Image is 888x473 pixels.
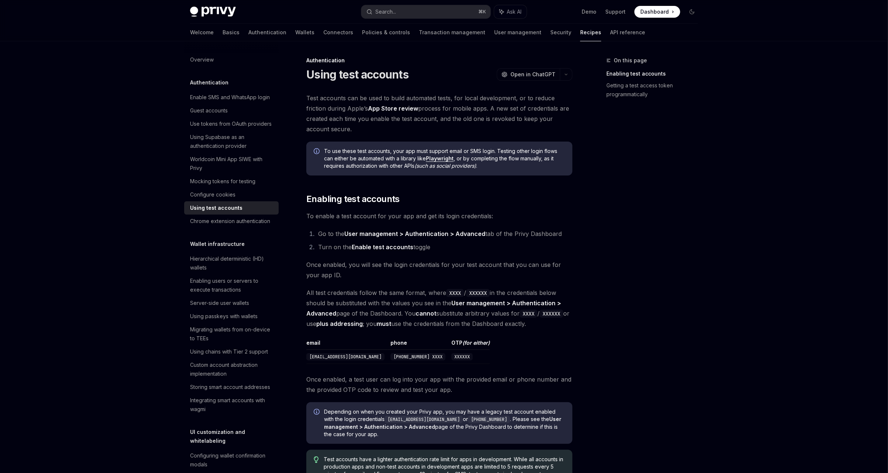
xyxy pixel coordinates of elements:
[306,68,409,81] h1: Using test accounts
[190,277,274,294] div: Enabling users or servers to execute transactions
[316,320,363,328] a: plus addressing
[448,339,490,350] th: OTP
[466,289,490,297] code: XXXXXX
[419,24,485,41] a: Transaction management
[375,7,396,16] div: Search...
[497,68,560,81] button: Open in ChatGPT
[184,131,279,153] a: Using Supabase as an authentication provider
[190,361,274,378] div: Custom account abstraction implementation
[190,240,245,248] h5: Wallet infrastructure
[426,155,454,162] a: Playwright
[184,394,279,416] a: Integrating smart accounts with wagmi
[494,24,541,41] a: User management
[605,8,626,15] a: Support
[634,6,680,18] a: Dashboard
[580,24,601,41] a: Recipes
[462,340,490,346] em: (for either)
[316,229,572,239] li: Go to the tab of the Privy Dashboard
[184,449,279,471] a: Configuring wallet confirmation modals
[223,24,240,41] a: Basics
[184,188,279,201] a: Configure cookies
[686,6,698,18] button: Toggle dark mode
[610,24,645,41] a: API reference
[184,117,279,131] a: Use tokens from OAuth providers
[324,408,565,438] span: Depending on when you created your Privy app, you may have a legacy test account enabled with the...
[614,56,647,65] span: On this page
[494,5,527,18] button: Ask AI
[190,106,228,115] div: Guest accounts
[324,147,565,170] span: To use these test accounts, your app must support email or SMS login. Testing other login flows c...
[190,347,268,356] div: Using chains with Tier 2 support
[306,193,400,205] span: Enabling test accounts
[184,91,279,104] a: Enable SMS and WhatsApp login
[184,296,279,310] a: Server-side user wallets
[190,24,214,41] a: Welcome
[190,177,255,186] div: Mocking tokens for testing
[451,353,473,361] code: XXXXXX
[550,24,571,41] a: Security
[190,299,249,307] div: Server-side user wallets
[190,312,258,321] div: Using passkeys with wallets
[248,24,286,41] a: Authentication
[184,310,279,323] a: Using passkeys with wallets
[190,217,270,226] div: Chrome extension authentication
[316,242,572,252] li: Turn on the toggle
[184,153,279,175] a: Worldcoin Mini App SIWE with Privy
[606,68,704,80] a: Enabling test accounts
[306,339,388,350] th: email
[510,71,555,78] span: Open in ChatGPT
[184,323,279,345] a: Migrating wallets from on-device to TEEs
[184,252,279,274] a: Hierarchical deterministic (HD) wallets
[468,416,510,423] code: [PHONE_NUMBER]
[190,7,236,17] img: dark logo
[390,353,445,361] code: [PHONE_NUMBER] XXXX
[184,215,279,228] a: Chrome extension authentication
[478,9,486,15] span: ⌘ K
[190,78,228,87] h5: Authentication
[314,148,321,156] svg: Info
[446,289,464,297] code: XXXX
[295,24,314,41] a: Wallets
[190,383,270,392] div: Storing smart account addresses
[520,310,537,318] code: XXXX
[190,133,274,150] div: Using Supabase as an authentication provider
[314,409,321,416] svg: Info
[640,8,669,15] span: Dashboard
[190,155,274,173] div: Worldcoin Mini App SIWE with Privy
[184,345,279,358] a: Using chains with Tier 2 support
[582,8,596,15] a: Demo
[190,55,214,64] div: Overview
[377,320,391,327] strong: must
[385,416,463,423] code: [EMAIL_ADDRESS][DOMAIN_NAME]
[344,230,485,237] strong: User management > Authentication > Advanced
[306,353,385,361] code: [EMAIL_ADDRESS][DOMAIN_NAME]
[184,380,279,394] a: Storing smart account addresses
[368,105,418,112] a: App Store review
[352,243,413,251] strong: Enable test accounts
[190,119,272,128] div: Use tokens from OAuth providers
[190,190,235,199] div: Configure cookies
[414,163,476,169] em: (such as social providers)
[362,24,410,41] a: Policies & controls
[306,288,572,329] span: All test credentials follow the same format, where / in the credentials below should be substitut...
[184,358,279,380] a: Custom account abstraction implementation
[190,396,274,414] div: Integrating smart accounts with wagmi
[388,339,448,350] th: phone
[361,5,491,18] button: Search...⌘K
[184,201,279,215] a: Using test accounts
[323,24,353,41] a: Connectors
[306,260,572,280] span: Once enabled, you will see the login credentials for your test account that you can use for your ...
[190,93,270,102] div: Enable SMS and WhatsApp login
[306,93,572,134] span: Test accounts can be used to build automated tests, for local development, or to reduce friction ...
[606,80,704,100] a: Getting a test access token programmatically
[306,57,572,64] div: Authentication
[507,8,522,15] span: Ask AI
[184,175,279,188] a: Mocking tokens for testing
[190,204,242,212] div: Using test accounts
[540,310,563,318] code: XXXXXX
[190,254,274,272] div: Hierarchical deterministic (HD) wallets
[306,374,572,395] span: Once enabled, a test user can log into your app with the provided email or phone number and the p...
[416,310,436,317] strong: cannot
[184,53,279,66] a: Overview
[190,428,279,445] h5: UI customization and whitelabeling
